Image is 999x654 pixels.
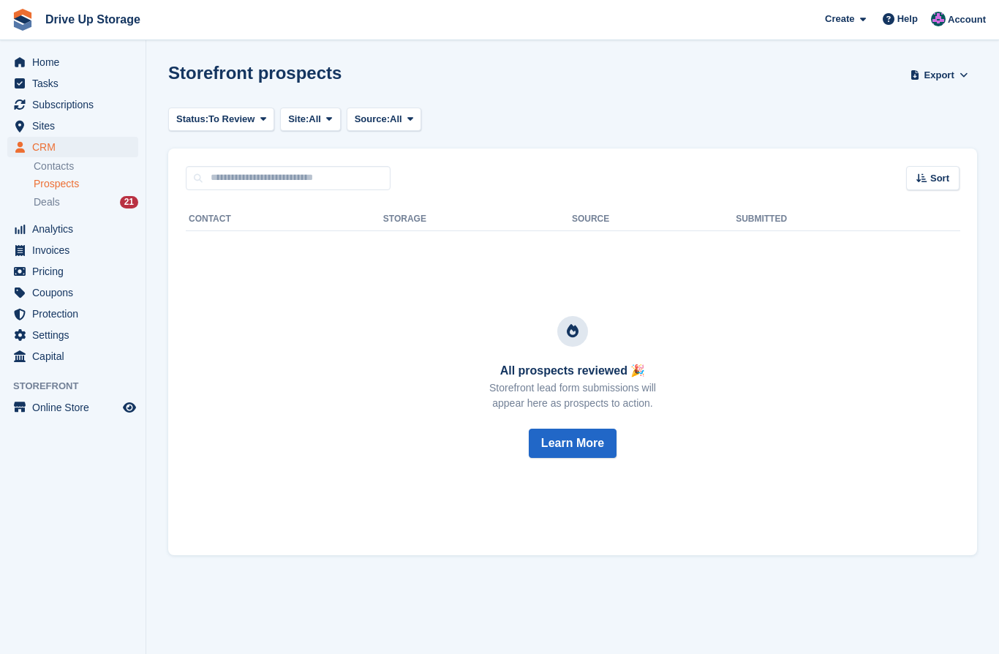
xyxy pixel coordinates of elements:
span: Analytics [32,219,120,239]
a: menu [7,219,138,239]
span: Subscriptions [32,94,120,115]
a: menu [7,116,138,136]
button: Export [907,63,971,87]
th: Contact [186,208,383,231]
span: Create [825,12,854,26]
a: menu [7,304,138,324]
span: Capital [32,346,120,367]
p: Storefront lead form submissions will appear here as prospects to action. [489,380,656,411]
span: To Review [208,112,255,127]
a: Prospects [34,176,138,192]
a: menu [7,73,138,94]
span: Sites [32,116,120,136]
a: menu [7,261,138,282]
span: Tasks [32,73,120,94]
button: Source: All [347,108,422,132]
th: Storage [383,208,572,231]
th: Source [572,208,736,231]
a: Preview store [121,399,138,416]
a: menu [7,325,138,345]
span: All [390,112,402,127]
span: Deals [34,195,60,209]
h1: Storefront prospects [168,63,342,83]
a: menu [7,346,138,367]
a: menu [7,52,138,72]
button: Site: All [280,108,341,132]
span: Prospects [34,177,79,191]
span: Storefront [13,379,146,394]
span: Invoices [32,240,120,260]
a: Contacts [34,159,138,173]
span: Protection [32,304,120,324]
span: Settings [32,325,120,345]
a: menu [7,137,138,157]
span: Pricing [32,261,120,282]
img: stora-icon-8386f47178a22dfd0bd8f6a31ec36ba5ce8667c1dd55bd0f319d3a0aa187defe.svg [12,9,34,31]
span: Status: [176,112,208,127]
span: Sort [930,171,949,186]
button: Status: To Review [168,108,274,132]
span: Export [924,68,954,83]
a: menu [7,397,138,418]
span: All [309,112,321,127]
span: Online Store [32,397,120,418]
a: menu [7,240,138,260]
span: Coupons [32,282,120,303]
a: Deals 21 [34,195,138,210]
a: menu [7,94,138,115]
div: 21 [120,196,138,208]
span: CRM [32,137,120,157]
h3: All prospects reviewed 🎉 [489,364,656,377]
span: Site: [288,112,309,127]
th: Submitted [736,208,960,231]
button: Learn More [529,429,617,458]
span: Help [897,12,918,26]
span: Home [32,52,120,72]
a: Drive Up Storage [39,7,146,31]
span: Account [948,12,986,27]
span: Source: [355,112,390,127]
img: Andy [931,12,946,26]
a: menu [7,282,138,303]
